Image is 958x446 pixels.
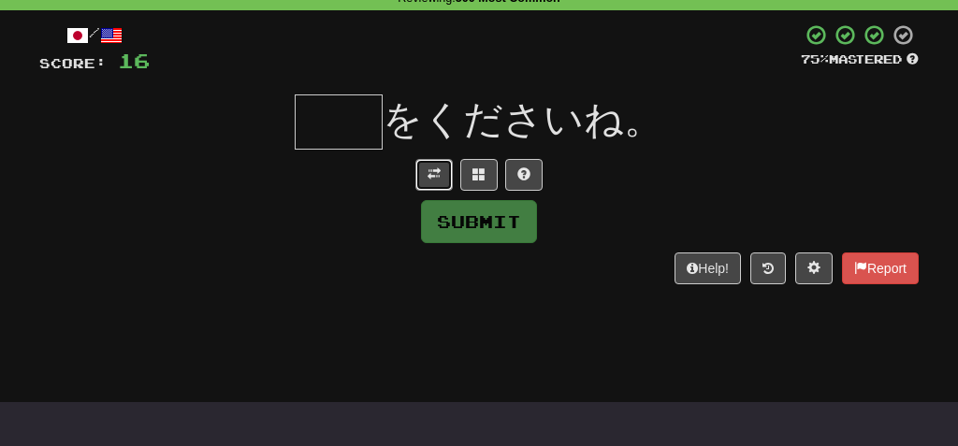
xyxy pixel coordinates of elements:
[39,55,107,71] span: Score:
[801,51,919,68] div: Mastered
[460,159,498,191] button: Switch sentence to multiple choice alt+p
[842,252,919,284] button: Report
[505,159,543,191] button: Single letter hint - you only get 1 per sentence and score half the points! alt+h
[118,49,150,72] span: 16
[383,97,663,141] span: をくださいね。
[415,159,453,191] button: Toggle translation (alt+t)
[801,51,829,66] span: 75 %
[421,200,537,243] button: Submit
[675,252,741,284] button: Help!
[39,23,150,47] div: /
[750,252,786,284] button: Round history (alt+y)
